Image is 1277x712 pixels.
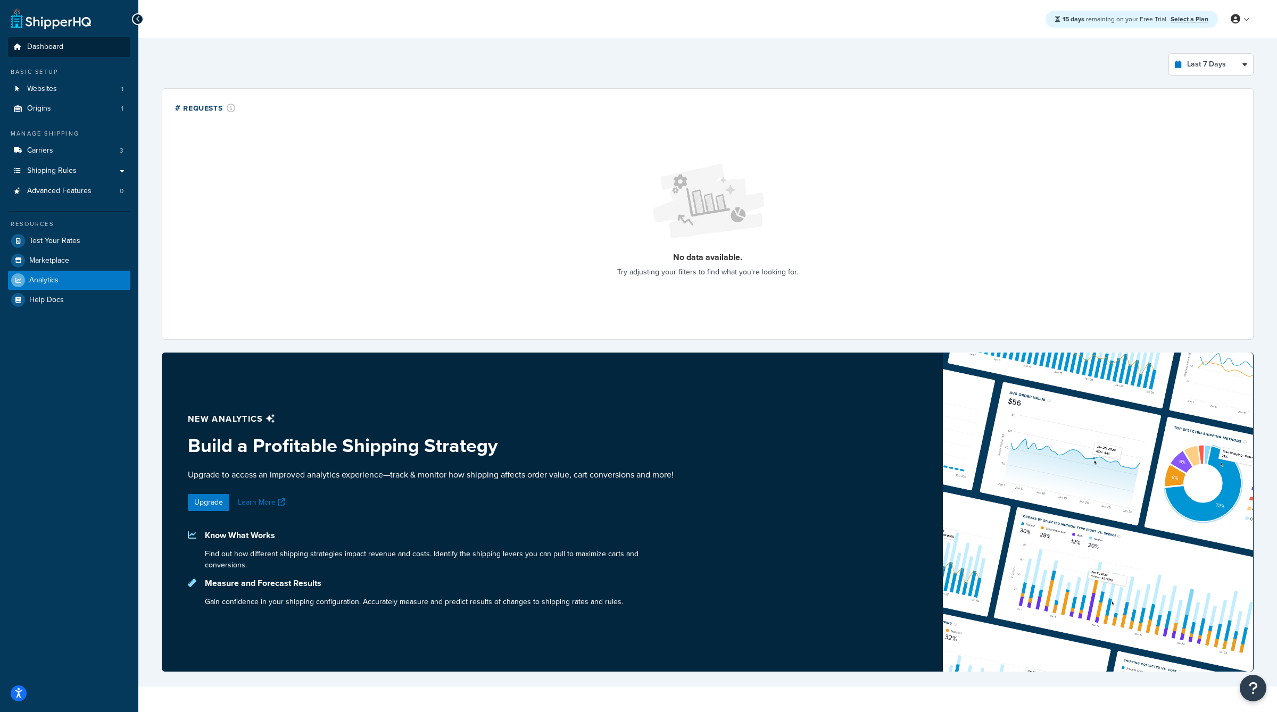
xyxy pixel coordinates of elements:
span: Shipping Rules [27,166,77,175]
span: Help Docs [29,296,64,305]
span: 0 [120,187,123,196]
span: Test Your Rates [29,237,80,246]
p: Upgrade to access an improved analytics experience—track & monitor how shipping affects order val... [188,468,682,481]
li: Origins [8,99,130,119]
span: Websites [27,85,57,94]
a: Advanced Features0 [8,181,130,201]
span: 1 [121,85,123,94]
a: Help Docs [8,290,130,309]
li: Advanced Features [8,181,130,201]
h3: Build a Profitable Shipping Strategy [188,435,682,456]
a: Marketplace [8,251,130,270]
p: No data available. [617,249,798,265]
p: New analytics [188,412,682,426]
span: Marketplace [29,256,69,265]
li: Carriers [8,141,130,161]
p: Find out how different shipping strategies impact revenue and costs. Identify the shipping levers... [205,548,682,571]
a: Shipping Rules [8,161,130,181]
span: 1 [121,104,123,113]
span: Dashboard [27,43,63,52]
div: Basic Setup [8,68,130,77]
button: Open Resource Center [1240,675,1266,701]
div: Resources [8,220,130,229]
div: # Requests [175,102,236,114]
a: Websites1 [8,79,130,99]
span: Carriers [27,146,53,155]
a: Learn More [238,497,288,508]
p: Gain confidence in your shipping configuration. Accurately measure and predict results of changes... [205,596,623,607]
a: Dashboard [8,37,130,57]
div: Manage Shipping [8,129,130,138]
p: Try adjusting your filters to find what you're looking for. [617,265,798,280]
span: remaining on your Free Trial [1063,14,1168,24]
a: Test Your Rates [8,231,130,250]
a: Carriers3 [8,141,130,161]
p: Measure and Forecast Results [205,576,623,591]
a: Upgrade [188,494,229,511]
span: 3 [120,146,123,155]
a: Select a Plan [1171,14,1208,24]
span: Origins [27,104,51,113]
a: Origins1 [8,99,130,119]
span: Analytics [29,276,59,285]
span: Advanced Features [27,187,92,196]
a: Analytics [8,271,130,290]
p: Know What Works [205,528,682,543]
img: Loading... [644,155,772,248]
strong: 15 days [1063,14,1084,24]
li: Websites [8,79,130,99]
